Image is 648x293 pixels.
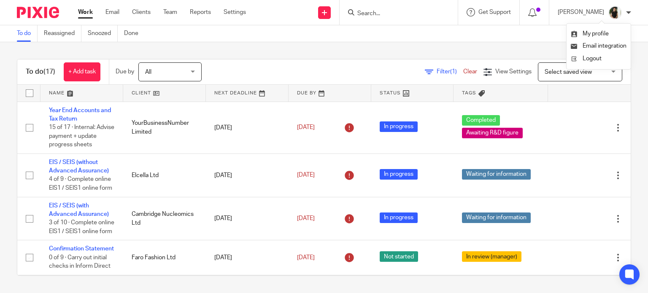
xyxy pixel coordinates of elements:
[163,8,177,16] a: Team
[462,251,521,262] span: In review (manager)
[64,62,100,81] a: + Add task
[17,25,38,42] a: To do
[49,124,114,148] span: 15 of 17 · Internal: Advise payment + update progress sheets
[583,31,609,37] span: My profile
[132,8,151,16] a: Clients
[297,172,315,178] span: [DATE]
[49,220,114,235] span: 3 of 10 · Complete online EIS1 / SEIS1 online form
[224,8,246,16] a: Settings
[437,69,463,75] span: Filter
[206,197,289,240] td: [DATE]
[49,246,114,252] a: Confirmation Statement
[123,240,206,275] td: Faro Fashion Ltd
[123,153,206,197] td: Elcella Ltd
[49,108,111,122] a: Year End Accounts and Tax Return
[105,8,119,16] a: Email
[545,69,592,75] span: Select saved view
[462,91,476,95] span: Tags
[297,255,315,261] span: [DATE]
[206,153,289,197] td: [DATE]
[462,212,531,223] span: Waiting for information
[44,25,81,42] a: Reassigned
[571,53,626,65] a: Logout
[124,25,145,42] a: Done
[78,8,93,16] a: Work
[608,6,622,19] img: Janice%20Tang.jpeg
[206,240,289,275] td: [DATE]
[123,102,206,153] td: YourBusinessNumber Limited
[26,67,55,76] h1: To do
[145,69,151,75] span: All
[462,169,531,180] span: Waiting for information
[116,67,134,76] p: Due by
[49,255,111,269] span: 0 of 9 · Carry out initial checks in Inform Direct
[190,8,211,16] a: Reports
[583,56,602,62] span: Logout
[297,215,315,221] span: [DATE]
[463,69,477,75] a: Clear
[380,212,418,223] span: In progress
[380,121,418,132] span: In progress
[583,43,626,49] span: Email integration
[297,124,315,130] span: [DATE]
[478,9,511,15] span: Get Support
[49,159,109,174] a: EIS / SEIS (without Advanced Assurance)
[450,69,457,75] span: (1)
[462,115,500,126] span: Completed
[495,69,532,75] span: View Settings
[571,43,626,49] a: Email integration
[88,25,118,42] a: Snoozed
[558,8,604,16] p: [PERSON_NAME]
[17,7,59,18] img: Pixie
[462,128,523,138] span: Awaiting R&D figure
[43,68,55,75] span: (17)
[49,203,109,217] a: EIS / SEIS (with Advanced Assurance)
[571,31,609,37] a: My profile
[380,251,418,262] span: Not started
[206,102,289,153] td: [DATE]
[380,169,418,180] span: In progress
[49,177,112,191] span: 4 of 9 · Complete online EIS1 / SEIS1 online form
[356,10,432,18] input: Search
[123,197,206,240] td: Cambridge Nucleomics Ltd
